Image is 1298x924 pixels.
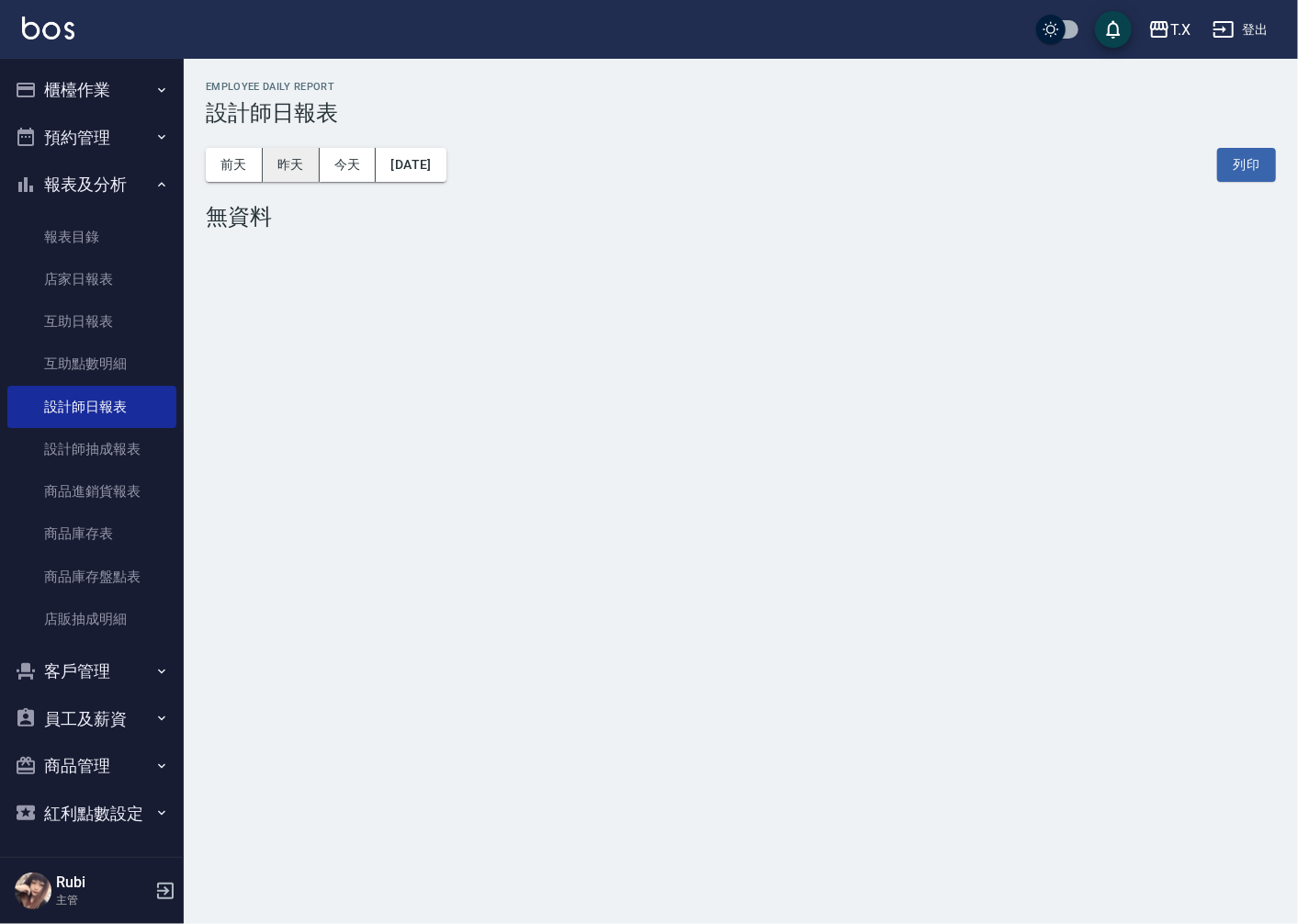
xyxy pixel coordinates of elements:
button: save [1095,11,1132,48]
div: T.X [1170,18,1191,41]
a: 店家日報表 [7,258,176,300]
button: 列印 [1217,148,1276,182]
button: 今天 [320,148,377,182]
a: 互助日報表 [7,300,176,343]
h3: 設計師日報表 [206,100,1276,126]
button: 員工及薪資 [7,695,176,743]
button: 預約管理 [7,114,176,162]
a: 商品進銷貨報表 [7,470,176,513]
img: Person [15,873,51,909]
a: 報表目錄 [7,216,176,258]
img: Logo [22,17,74,39]
a: 設計師日報表 [7,386,176,428]
a: 設計師抽成報表 [7,428,176,470]
button: [DATE] [376,148,446,182]
button: 客戶管理 [7,648,176,695]
button: 報表及分析 [7,161,176,208]
h5: Rubi [56,873,150,892]
button: 商品管理 [7,742,176,790]
button: 前天 [206,148,263,182]
h2: Employee Daily Report [206,81,1276,93]
a: 互助點數明細 [7,343,176,385]
button: 昨天 [263,148,320,182]
div: 無資料 [206,204,1276,230]
a: 商品庫存盤點表 [7,556,176,598]
button: 紅利點數設定 [7,790,176,838]
p: 主管 [56,892,150,908]
a: 店販抽成明細 [7,598,176,640]
a: 商品庫存表 [7,513,176,555]
button: 櫃檯作業 [7,66,176,114]
button: 登出 [1205,13,1276,47]
button: T.X [1141,11,1198,49]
